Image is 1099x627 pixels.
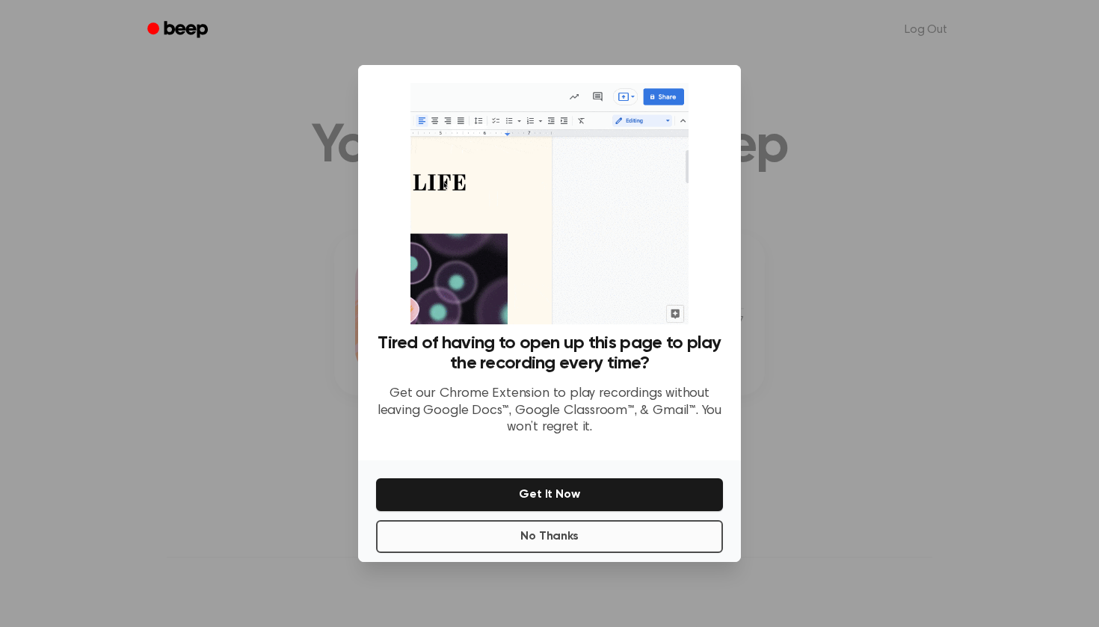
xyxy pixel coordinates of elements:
button: Get It Now [376,478,723,511]
h3: Tired of having to open up this page to play the recording every time? [376,333,723,374]
img: Beep extension in action [410,83,688,324]
button: No Thanks [376,520,723,553]
p: Get our Chrome Extension to play recordings without leaving Google Docs™, Google Classroom™, & Gm... [376,386,723,436]
a: Log Out [890,12,962,48]
a: Beep [137,16,221,45]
